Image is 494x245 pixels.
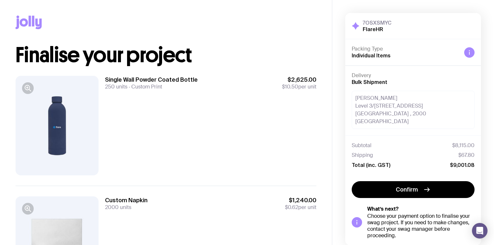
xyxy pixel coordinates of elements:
[285,204,316,211] span: per unit
[352,72,475,79] h4: Delivery
[16,45,316,65] h1: Finalise your project
[282,83,298,90] span: $10.50
[352,91,475,129] div: [PERSON_NAME] Level 3/[STREET_ADDRESS] [GEOGRAPHIC_DATA] , 2000 [GEOGRAPHIC_DATA]
[352,46,459,52] h4: Packing Type
[282,84,316,90] span: per unit
[458,152,475,158] span: $67.80
[352,52,391,58] span: Individual Items
[282,76,316,84] span: $2,625.00
[450,162,475,168] span: $9,001.08
[363,26,392,32] h2: FlareHR
[127,83,162,90] span: Custom Print
[352,142,371,149] span: Subtotal
[105,83,127,90] span: 250 units
[367,206,475,212] h5: What’s next?
[105,76,198,84] h3: Single Wall Powder Coated Bottle
[363,19,392,26] h3: 7OSXSMYC
[352,181,475,198] button: Confirm
[352,162,390,168] span: Total (inc. GST)
[352,79,387,85] span: Bulk Shipment
[105,196,147,204] h3: Custom Napkin
[285,204,298,211] span: $0.62
[367,213,475,239] div: Choose your payment option to finalise your swag project. If you need to make changes, contact yo...
[472,223,488,239] div: Open Intercom Messenger
[285,196,316,204] span: $1,240.00
[396,186,418,193] span: Confirm
[105,204,131,211] span: 2000 units
[452,142,475,149] span: $8,115.00
[352,152,373,158] span: Shipping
